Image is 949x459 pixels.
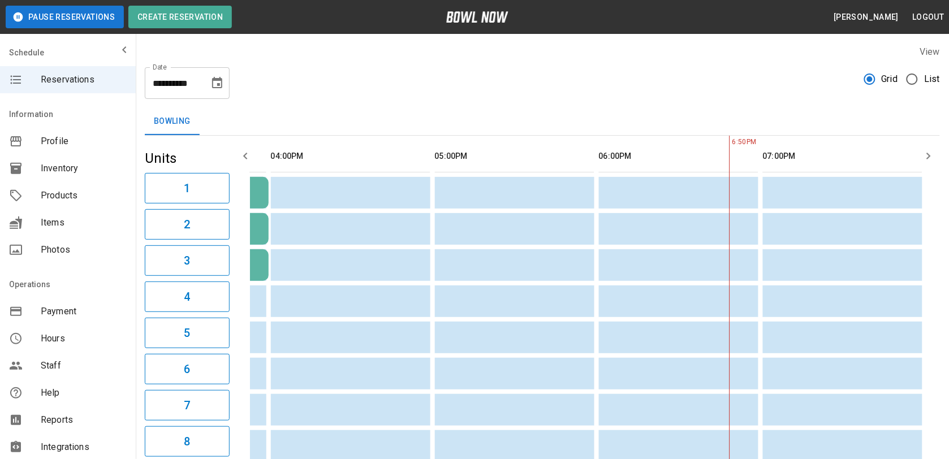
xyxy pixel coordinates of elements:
h6: 3 [184,252,190,270]
span: Staff [41,359,127,373]
button: Bowling [145,108,200,135]
button: Pause Reservations [6,6,124,28]
button: [PERSON_NAME] [829,7,903,28]
span: Products [41,189,127,202]
button: 4 [145,282,230,312]
button: 5 [145,318,230,348]
div: inventory tabs [145,108,940,135]
span: Photos [41,243,127,257]
h6: 5 [184,324,190,342]
span: Integrations [41,440,127,454]
span: Reports [41,413,127,427]
h6: 8 [184,432,190,451]
button: 2 [145,209,230,240]
span: Items [41,216,127,229]
h6: 6 [184,360,190,378]
span: List [924,72,940,86]
h5: Units [145,149,230,167]
button: Logout [908,7,949,28]
h6: 4 [184,288,190,306]
h6: 1 [184,179,190,197]
button: Create Reservation [128,6,232,28]
button: 6 [145,354,230,384]
span: Help [41,386,127,400]
span: Profile [41,135,127,148]
button: 7 [145,390,230,421]
h6: 7 [184,396,190,414]
h6: 2 [184,215,190,233]
img: logo [446,11,508,23]
button: 1 [145,173,230,203]
span: Hours [41,332,127,345]
span: 6:50PM [730,137,732,148]
span: Payment [41,305,127,318]
button: 3 [145,245,230,276]
span: Grid [882,72,898,86]
span: Inventory [41,162,127,175]
button: 8 [145,426,230,457]
span: Reservations [41,73,127,86]
label: View [920,46,940,57]
button: Choose date, selected date is Aug 16, 2025 [206,72,228,94]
